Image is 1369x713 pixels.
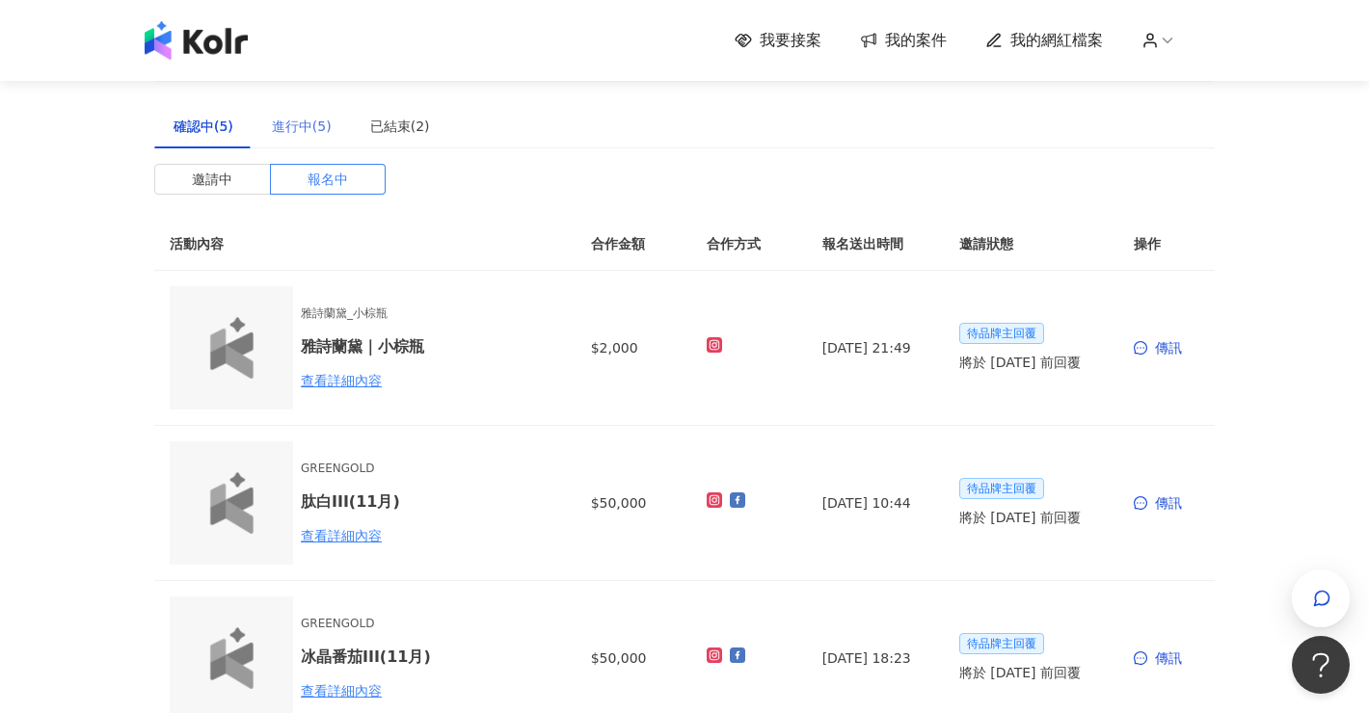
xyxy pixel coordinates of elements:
[959,662,1081,683] span: 將於 [DATE] 前回覆
[1292,636,1350,694] iframe: Help Scout Beacon - Open
[192,165,232,194] span: 邀請中
[735,30,821,51] a: 我要接案
[959,352,1081,373] span: 將於 [DATE] 前回覆
[301,489,470,514] h6: 肽白III(11月)
[807,426,944,581] td: [DATE] 10:44
[760,30,821,51] span: 我要接案
[154,218,540,271] th: 活動內容
[145,21,248,60] img: logo
[691,218,807,271] th: 合作方式
[201,317,262,379] img: logo
[1134,496,1147,510] span: message
[1134,341,1147,355] span: message
[1118,218,1215,271] th: 操作
[576,271,691,426] td: $2,000
[1010,30,1103,51] span: 我的網紅檔案
[807,271,944,426] td: [DATE] 21:49
[985,30,1103,51] a: 我的網紅檔案
[370,116,430,137] div: 已結束(2)
[944,218,1118,271] th: 邀請狀態
[576,426,691,581] td: $50,000
[301,615,470,633] span: GREENGOLD
[1134,492,1199,514] div: 傳訊
[201,627,262,689] img: logo
[301,460,470,478] span: GREENGOLD
[959,323,1044,344] span: 待品牌主回覆
[1134,647,1199,669] div: 傳訊
[959,507,1081,528] span: 將於 [DATE] 前回覆
[807,218,944,271] th: 報名送出時間
[308,165,348,194] span: 報名中
[860,30,947,51] a: 我的案件
[301,334,470,358] h6: 雅詩蘭黛｜小棕瓶
[201,472,262,534] img: logo
[576,218,691,271] th: 合作金額
[885,30,947,51] span: 我的案件
[301,370,470,391] div: 查看詳細內容
[1134,337,1199,358] div: 傳訊
[959,633,1044,654] span: 待品牌主回覆
[301,680,470,701] div: 查看詳細內容
[959,478,1044,499] span: 待品牌主回覆
[272,116,332,137] div: 進行中(5)
[301,525,470,546] div: 查看詳細內容
[174,116,233,137] div: 確認中(5)
[301,645,470,669] h6: 冰晶番茄III(11月)
[301,304,470,323] span: 雅詩蘭黛_小棕瓶
[1134,651,1147,665] span: message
